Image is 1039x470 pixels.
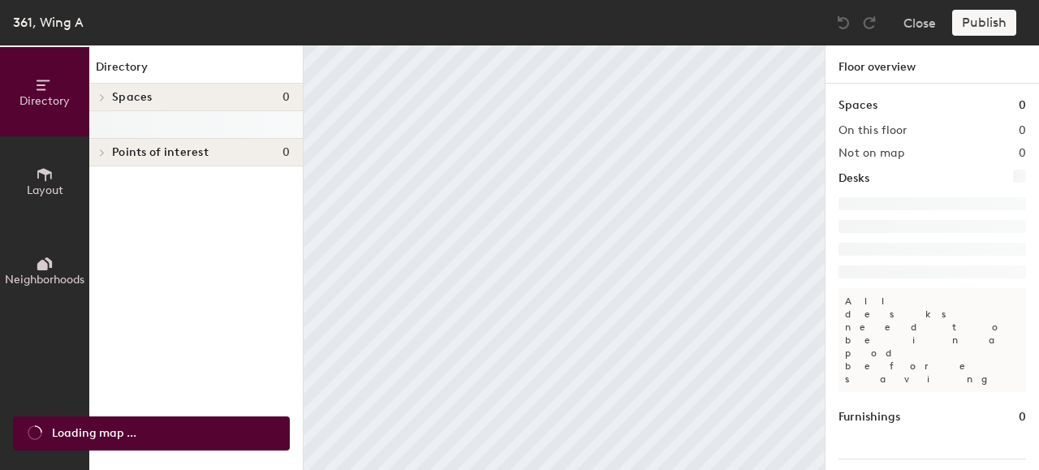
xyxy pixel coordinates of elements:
h2: Not on map [839,147,904,160]
h1: Desks [839,170,869,188]
h1: 0 [1019,97,1026,114]
p: All desks need to be in a pod before saving [839,288,1026,392]
span: Neighborhoods [5,273,84,287]
h1: Furnishings [839,408,900,426]
h2: 0 [1019,124,1026,137]
img: Undo [835,15,851,31]
span: Loading map ... [52,425,136,442]
h1: Spaces [839,97,877,114]
h1: Floor overview [826,45,1039,84]
span: Directory [19,94,70,108]
span: Layout [27,183,63,197]
span: Spaces [112,91,153,104]
h2: 0 [1019,147,1026,160]
span: Points of interest [112,146,209,159]
canvas: Map [304,45,825,470]
div: 361, Wing A [13,12,84,32]
h1: 0 [1019,408,1026,426]
img: Redo [861,15,877,31]
span: 0 [282,146,290,159]
h2: On this floor [839,124,908,137]
h1: Directory [89,58,303,84]
button: Close [903,10,936,36]
span: 0 [282,91,290,104]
